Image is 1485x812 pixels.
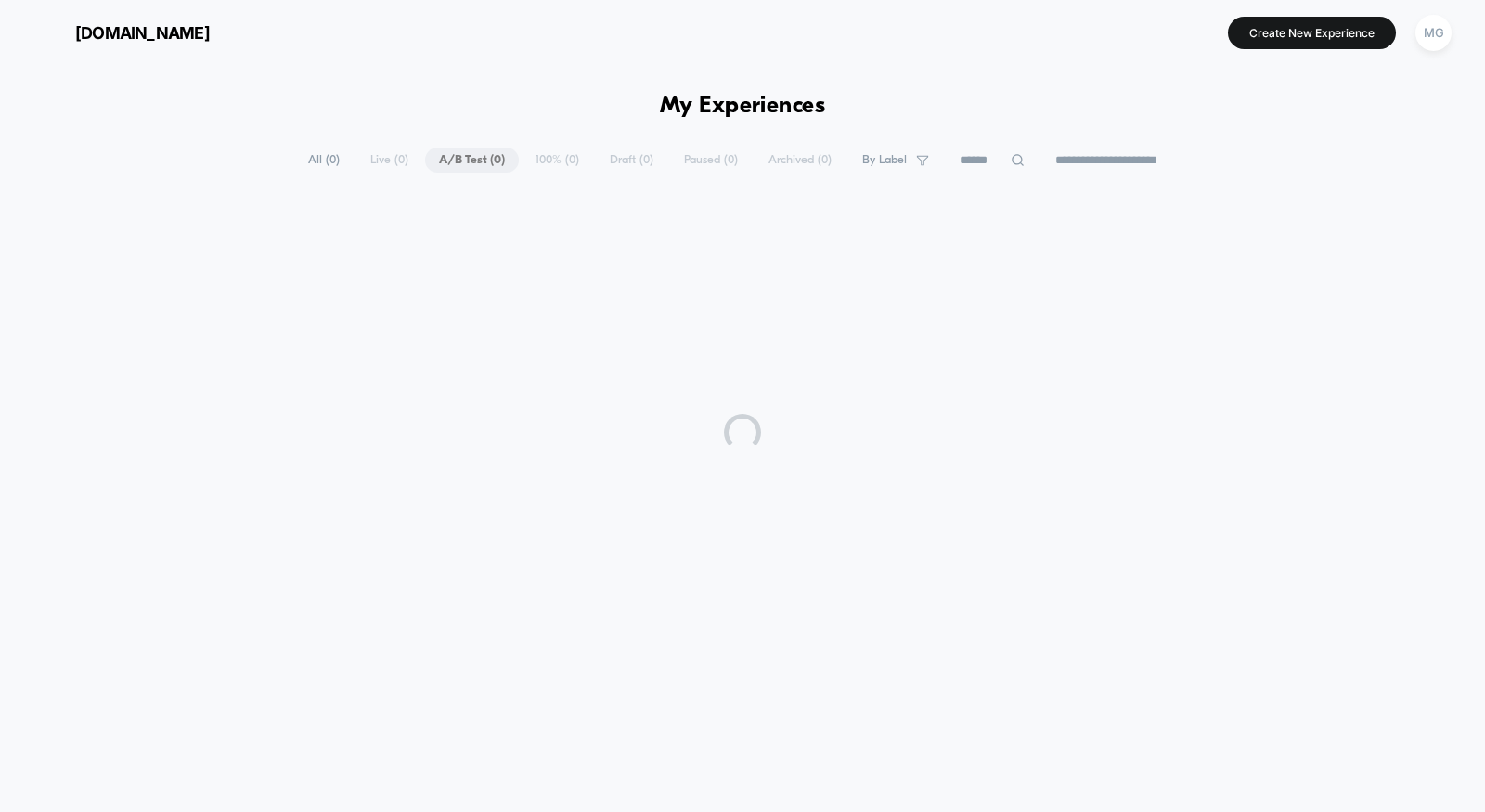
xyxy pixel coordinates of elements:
button: MG [1410,14,1457,52]
div: MG [1415,15,1452,51]
span: All ( 0 ) [294,148,354,173]
span: By Label [862,153,907,167]
h1: My Experiences [660,93,826,120]
span: [DOMAIN_NAME] [75,23,210,43]
button: [DOMAIN_NAME] [28,18,215,47]
button: Create New Experience [1228,17,1396,49]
